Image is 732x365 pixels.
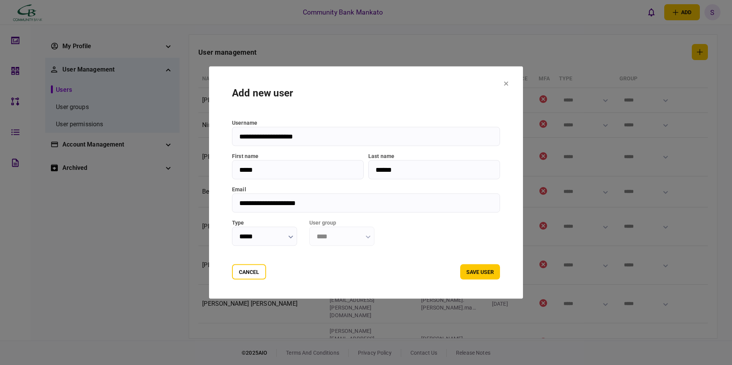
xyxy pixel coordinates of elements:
[368,152,500,160] label: Last name
[232,152,364,160] label: First name
[232,119,500,127] label: username
[232,86,500,101] div: Add new user
[232,264,266,280] button: Cancel
[232,227,297,246] input: Type
[232,194,500,213] input: email
[309,227,374,246] input: User group
[232,186,500,194] label: email
[309,219,374,227] label: User group
[368,160,500,179] input: Last name
[232,219,297,227] label: Type
[232,127,500,146] input: username
[460,264,500,280] button: Save user
[232,160,364,179] input: First name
